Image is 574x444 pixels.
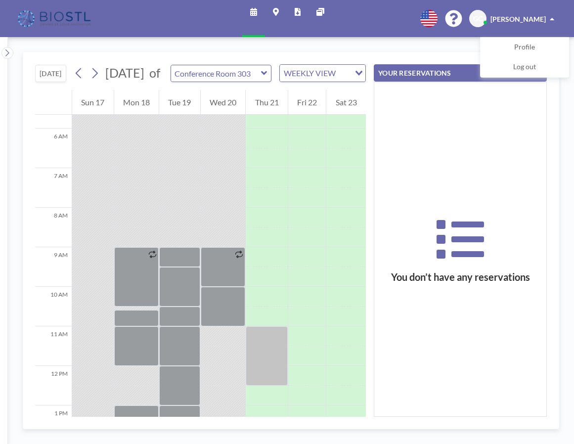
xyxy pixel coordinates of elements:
div: Thu 21 [246,90,288,115]
div: Sun 17 [72,90,114,115]
div: 8 AM [35,208,72,247]
span: of [149,65,160,81]
span: WEEKLY VIEW [282,67,338,80]
button: [DATE] [35,65,66,82]
span: GC [473,14,483,23]
div: 6 AM [35,129,72,168]
div: 7 AM [35,168,72,208]
h3: You don’t have any reservations [374,271,546,283]
div: Tue 19 [159,90,200,115]
input: Search for option [339,67,349,80]
img: organization-logo [16,9,94,29]
div: Sat 23 [326,90,366,115]
span: [PERSON_NAME] [490,15,546,23]
a: Log out [481,57,569,77]
span: Log out [513,62,536,72]
div: Fri 22 [288,90,326,115]
span: Profile [514,43,535,52]
div: 11 AM [35,326,72,366]
div: 10 AM [35,287,72,326]
span: [DATE] [105,65,144,80]
input: Conference Room 303 [171,65,261,82]
div: Mon 18 [114,90,159,115]
div: 12 PM [35,366,72,405]
a: Profile [481,38,569,57]
button: YOUR RESERVATIONS [374,64,547,82]
div: 9 AM [35,247,72,287]
div: Wed 20 [201,90,246,115]
div: Search for option [280,65,365,82]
